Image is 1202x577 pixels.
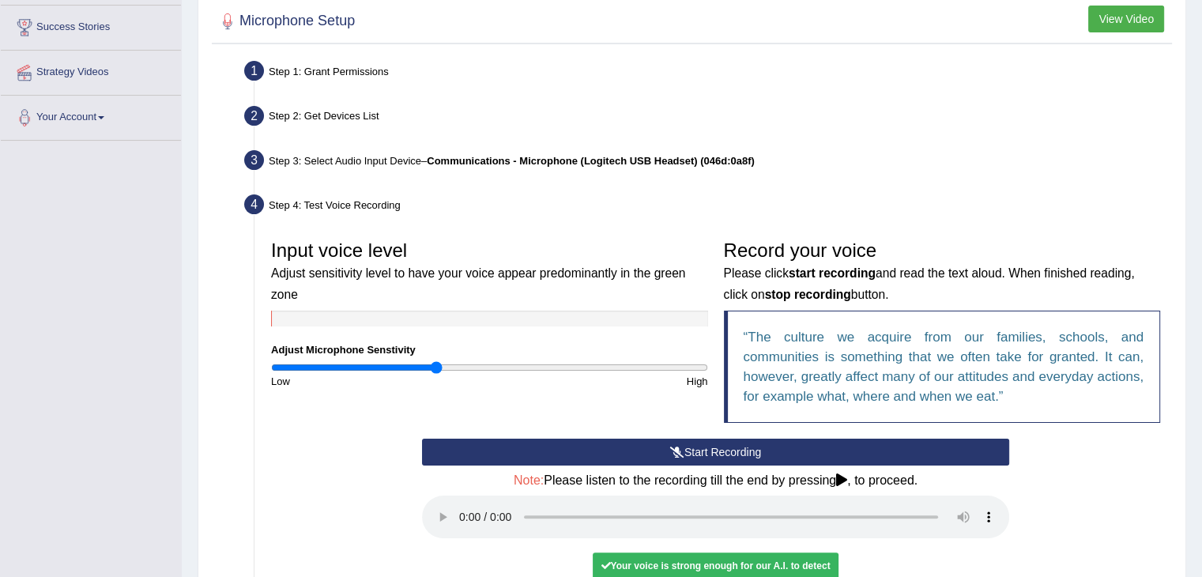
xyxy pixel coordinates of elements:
h4: Please listen to the recording till the end by pressing , to proceed. [422,473,1009,488]
b: start recording [789,266,876,280]
div: Step 4: Test Voice Recording [237,190,1178,224]
div: High [489,374,715,389]
h3: Record your voice [724,240,1161,303]
a: Success Stories [1,6,181,45]
span: Note: [514,473,544,487]
div: Step 1: Grant Permissions [237,56,1178,91]
a: Your Account [1,96,181,135]
a: Strategy Videos [1,51,181,90]
label: Adjust Microphone Senstivity [271,342,416,357]
b: stop recording [765,288,851,301]
button: Start Recording [422,439,1009,466]
q: The culture we acquire from our families, schools, and communities is something that we often tak... [744,330,1144,404]
div: Step 3: Select Audio Input Device [237,145,1178,180]
small: Adjust sensitivity level to have your voice appear predominantly in the green zone [271,266,685,300]
h3: Input voice level [271,240,708,303]
b: Communications - Microphone (Logitech USB Headset) (046d:0a8f) [427,155,755,167]
div: Step 2: Get Devices List [237,101,1178,136]
button: View Video [1088,6,1164,32]
div: Low [263,374,489,389]
span: – [421,155,755,167]
small: Please click and read the text aloud. When finished reading, click on button. [724,266,1135,300]
h2: Microphone Setup [216,9,355,33]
